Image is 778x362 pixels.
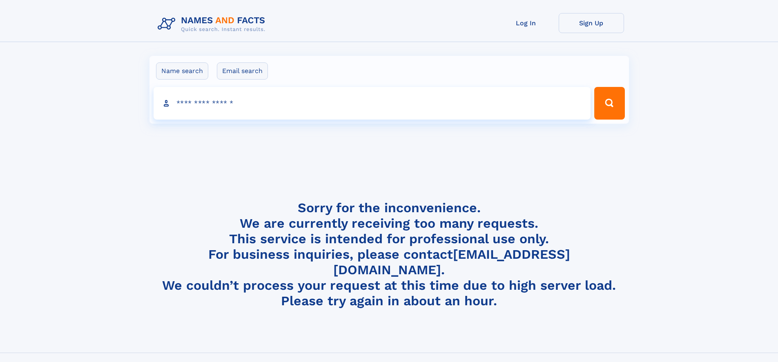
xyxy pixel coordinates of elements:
[594,87,624,120] button: Search Button
[156,62,208,80] label: Name search
[493,13,559,33] a: Log In
[559,13,624,33] a: Sign Up
[154,87,591,120] input: search input
[154,13,272,35] img: Logo Names and Facts
[217,62,268,80] label: Email search
[333,247,570,278] a: [EMAIL_ADDRESS][DOMAIN_NAME]
[154,200,624,309] h4: Sorry for the inconvenience. We are currently receiving too many requests. This service is intend...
